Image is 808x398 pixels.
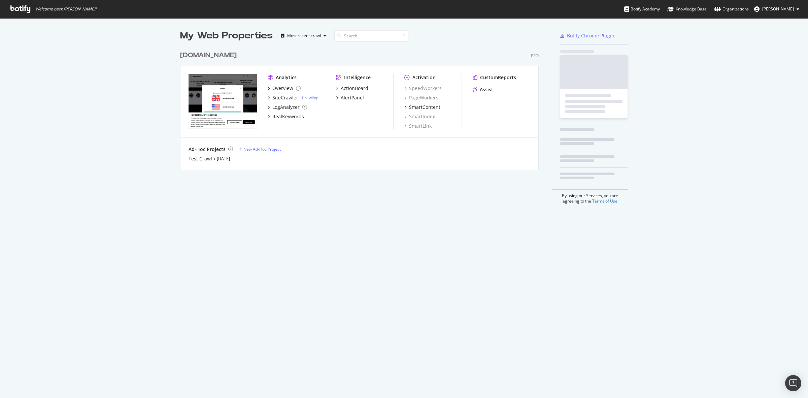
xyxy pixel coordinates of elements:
[409,104,440,111] div: SmartContent
[552,189,628,204] div: By using our Services, you are agreeing to the
[268,113,304,120] a: RealKeywords
[404,85,442,92] a: SpeedWorkers
[531,53,539,59] div: Pro
[238,146,281,152] a: New Ad-Hoc Project
[714,6,749,12] div: Organizations
[287,34,321,38] div: Most recent crawl
[243,146,281,152] div: New Ad-Hoc Project
[336,94,364,101] a: AlertPanel
[302,95,318,100] a: Crawling
[189,74,257,129] img: debenhams.com
[180,29,273,42] div: My Web Properties
[341,85,368,92] div: ActionBoard
[189,155,212,162] a: Test Crawl
[480,74,516,81] div: CustomReports
[272,94,298,101] div: SiteCrawler
[480,86,493,93] div: Assist
[217,156,230,161] a: [DATE]
[268,94,318,101] a: SiteCrawler- Crawling
[412,74,436,81] div: Activation
[278,30,329,41] button: Most recent crawl
[272,104,300,111] div: LogAnalyzer
[404,123,432,129] a: SmartLink
[272,85,293,92] div: Overview
[300,95,318,100] div: -
[180,51,237,60] div: [DOMAIN_NAME]
[404,104,440,111] a: SmartContent
[762,6,794,12] span: Zubair Kakuji
[268,104,307,111] a: LogAnalyzer
[404,113,435,120] a: SmartIndex
[334,30,408,42] input: Search
[180,51,239,60] a: [DOMAIN_NAME]
[341,94,364,101] div: AlertPanel
[785,375,801,391] div: Open Intercom Messenger
[268,85,301,92] a: Overview
[749,4,805,14] button: [PERSON_NAME]
[473,86,493,93] a: Assist
[35,6,96,12] span: Welcome back, [PERSON_NAME] !
[276,74,297,81] div: Analytics
[567,32,614,39] div: Botify Chrome Plugin
[624,6,660,12] div: Botify Academy
[404,94,438,101] a: PageWorkers
[344,74,371,81] div: Intelligence
[336,85,368,92] a: ActionBoard
[592,198,617,204] a: Terms of Use
[667,6,707,12] div: Knowledge Base
[272,113,304,120] div: RealKeywords
[180,42,544,170] div: grid
[473,74,516,81] a: CustomReports
[189,146,226,153] div: Ad-Hoc Projects
[560,32,614,39] a: Botify Chrome Plugin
